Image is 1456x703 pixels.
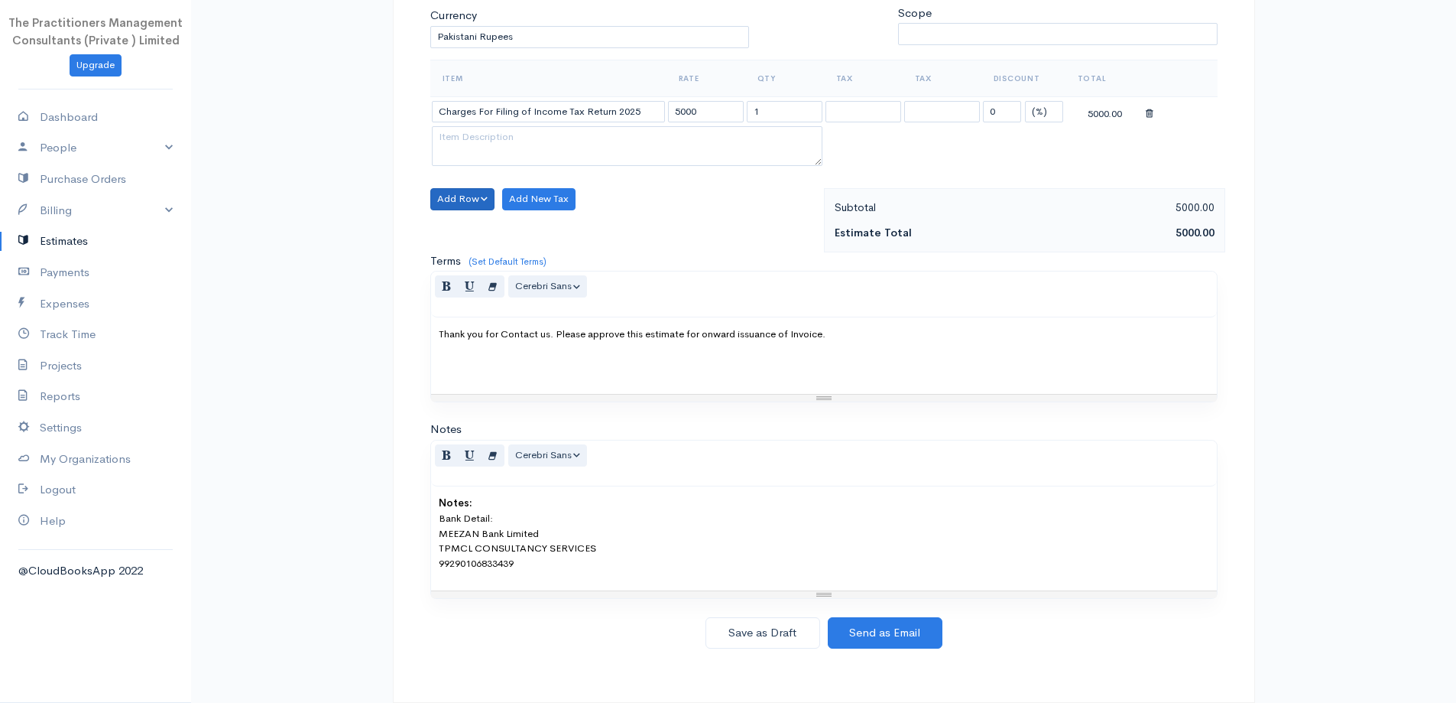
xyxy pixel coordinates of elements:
[481,275,504,298] button: Remove Font Style (CTRL+\)
[435,444,459,467] button: Bold (CTRL+B)
[430,7,477,24] label: Currency
[1067,103,1143,122] div: 5000.00
[430,60,666,96] th: Item
[439,511,1209,571] p: Bank Detail: MEEZAN Bank Limited TPMCL CONSULTANCY SERVICES 99290106833439
[898,5,932,22] label: Scope
[824,60,903,96] th: Tax
[439,496,472,509] b: Notes:
[705,617,820,649] button: Save as Draft
[430,421,462,438] label: Notes
[8,15,183,47] span: The Practitioners Management Consultants (Private ) Limited
[515,448,572,461] span: Cerebri Sans
[981,60,1065,96] th: Discount
[18,562,173,580] div: @CloudBooksApp 2022
[903,60,981,96] th: Tax
[458,444,482,467] button: Underline (CTRL+U)
[430,188,495,210] button: Add Row
[835,226,912,239] strong: Estimate Total
[828,617,942,649] button: Send as Email
[435,275,459,298] button: Bold (CTRL+B)
[70,54,122,76] a: Upgrade
[469,255,546,268] a: (Set Default Terms)
[508,275,588,298] button: Font Family
[431,591,1217,598] div: Resize
[515,279,572,292] span: Cerebri Sans
[439,327,825,340] span: Thank you for Contact us. Please approve this estimate for onward issuance of Invoice.
[432,101,665,123] input: Item Name
[827,198,1025,217] div: Subtotal
[1024,198,1222,217] div: 5000.00
[745,60,824,96] th: Qty
[666,60,745,96] th: Rate
[481,444,504,467] button: Remove Font Style (CTRL+\)
[431,395,1217,402] div: Resize
[458,275,482,298] button: Underline (CTRL+U)
[508,444,588,467] button: Font Family
[1176,226,1214,239] span: 5000.00
[502,188,576,210] button: Add New Tax
[1065,60,1144,96] th: Total
[430,252,461,270] label: Terms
